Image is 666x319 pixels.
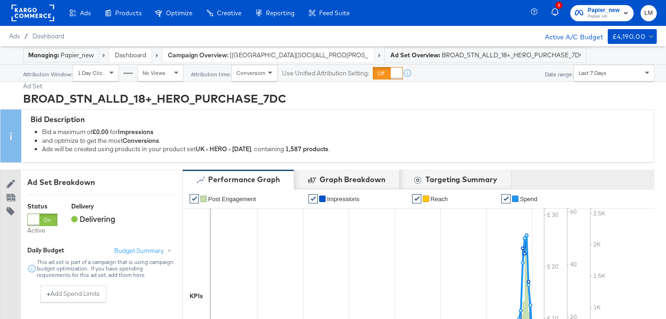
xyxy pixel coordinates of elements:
span: No Views [142,69,166,76]
span: Spend [520,196,537,202]
div: BROAD_STN_ALLD_18+_HERO_PURCHASE_7DC [23,91,654,106]
span: Post Engagement [208,196,256,202]
div: Ad Set [23,82,654,91]
span: Reach [431,196,448,202]
span: Products [115,9,142,17]
div: Targeting Summary [425,174,497,185]
div: Attribution time: [191,71,231,78]
label: Use Unified Attribution Setting: [282,69,369,78]
div: Ad Set Breakdown [27,177,175,188]
span: Reporting [266,9,295,17]
strong: Ad Set Overview: [390,51,440,59]
a: ✔ [501,194,511,203]
span: Last 7 Days [579,69,606,76]
span: and optimize to get the most . [42,136,160,145]
button: LM [641,5,657,21]
span: Creative [217,9,241,17]
span: BROAD_STN_ALLD_18+_HERO_PURCHASE_7DC [230,51,369,60]
strong: Managing: [28,51,59,59]
strong: Impressions [118,128,154,136]
span: 1 Day Clicks [78,69,108,76]
div: Ads will be created using products in your product set , containing . [42,145,649,154]
button: 2 [550,4,566,22]
a: ✔ [190,194,199,203]
strong: £0.00 [92,128,109,136]
a: Dashboard [115,51,146,59]
span: Ads [80,9,91,17]
button: £4,190.00 [608,29,657,44]
strong: + [47,289,50,298]
div: KPIs [190,292,203,301]
div: Status [27,202,57,211]
a: ✔ [412,194,421,203]
div: Delivery [71,202,115,211]
div: Graph Breakdown [320,174,385,185]
div: Bid a maximum of for [42,128,649,137]
span: Delivering [71,214,115,224]
div: 2 [555,2,562,9]
span: Optimize [166,9,192,17]
span: LM [644,8,653,18]
span: Impressions [327,196,359,202]
div: This ad set is part of a campaign that is using campaign budget optimization. If you have spendin... [37,259,175,278]
button: Budget Summary [114,246,175,256]
button: Papier_newPapier UK [570,5,634,21]
span: Ads [9,32,20,40]
button: +Add Spend Limits [40,286,106,302]
div: Performance Graph [208,174,280,185]
div: Bid Description [31,114,649,125]
div: Attribution Window: [23,71,73,78]
div: Date range: [544,71,573,78]
strong: 1,587 products [285,145,328,153]
div: Active A/C Budget [535,29,603,43]
strong: UK - HERO - [DATE] [196,145,251,153]
span: Conversion [236,69,265,76]
span: Papier_new [588,6,620,15]
label: Active [27,226,57,235]
span: Feed Suite [319,9,350,17]
div: £4,190.00 [612,31,646,43]
strong: Campaign Overview: [168,51,228,59]
span: / [20,32,32,40]
span: BROAD_STN_ALLD_18+_HERO_PURCHASE_7DC [442,51,580,60]
a: Campaign Overview: [[GEOGRAPHIC_DATA][SOCI[ALL_PROD[PROS_DPA[PURCHASE: [DATE]_KARGO [168,51,369,59]
div: Daily Budget [27,246,89,255]
strong: Conversions [123,136,159,145]
a: Dashboard [32,32,64,40]
a: ✔ [308,194,318,203]
span: Papier UK [588,13,620,20]
div: Papier_new [28,51,94,60]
